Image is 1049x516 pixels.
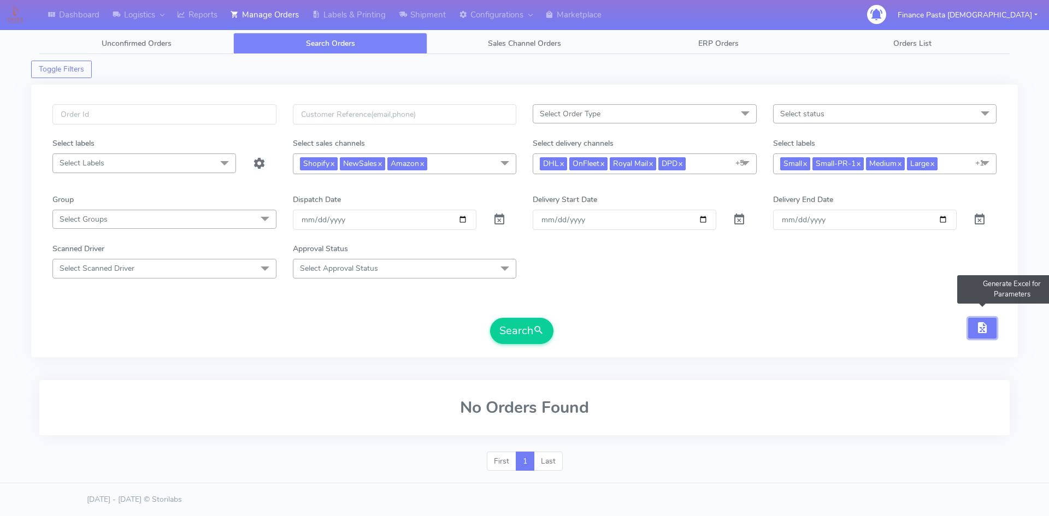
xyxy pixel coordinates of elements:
a: x [329,157,334,169]
span: Select Approval Status [300,263,378,274]
span: Amazon [387,157,427,170]
label: Select delivery channels [533,138,614,149]
input: Order Id [52,104,276,124]
span: Royal Mail [610,157,656,170]
span: Sales Channel Orders [488,38,561,49]
label: Approval Status [293,243,348,254]
span: Select Order Type [540,109,600,119]
span: ERP Orders [698,38,739,49]
button: Toggle Filters [31,61,92,78]
span: NewSales [340,157,385,170]
a: x [377,157,382,169]
button: Finance Pasta [DEMOGRAPHIC_DATA] [889,4,1046,26]
label: Group [52,194,74,205]
span: Select Groups [60,214,108,224]
span: Large [907,157,938,170]
h2: No Orders Found [52,399,997,417]
a: x [802,157,807,169]
a: x [559,157,564,169]
span: Unconfirmed Orders [102,38,172,49]
a: x [648,157,653,169]
label: Delivery Start Date [533,194,597,205]
a: x [419,157,424,169]
label: Dispatch Date [293,194,341,205]
label: Scanned Driver [52,243,104,254]
span: Small [780,157,810,170]
ul: Tabs [39,33,1010,54]
a: x [856,157,861,169]
a: x [599,157,604,169]
span: OnFleet [569,157,608,170]
span: Search Orders [306,38,355,49]
span: Select status [780,109,824,119]
a: 1 [516,452,534,471]
span: Medium [866,157,905,170]
label: Select labels [773,138,815,149]
span: Orders List [893,38,932,49]
label: Select sales channels [293,138,365,149]
a: x [929,157,934,169]
span: DHL [540,157,567,170]
span: Shopify [300,157,338,170]
a: x [677,157,682,169]
span: DPD [658,157,686,170]
span: Select Labels [60,158,104,168]
button: Search [490,318,553,344]
label: Delivery End Date [773,194,833,205]
a: x [897,157,901,169]
input: Customer Reference(email,phone) [293,104,517,124]
span: Select Scanned Driver [60,263,134,274]
span: Small-PR-1 [812,157,864,170]
label: Select labels [52,138,95,149]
